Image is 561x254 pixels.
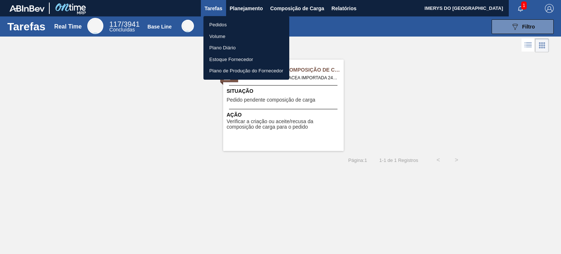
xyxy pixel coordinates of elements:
a: Estoque Fornecedor [203,54,289,65]
a: Plano Diário [203,42,289,54]
a: Pedidos [203,19,289,31]
a: Plano de Produção do Fornecedor [203,65,289,77]
a: Volume [203,31,289,42]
